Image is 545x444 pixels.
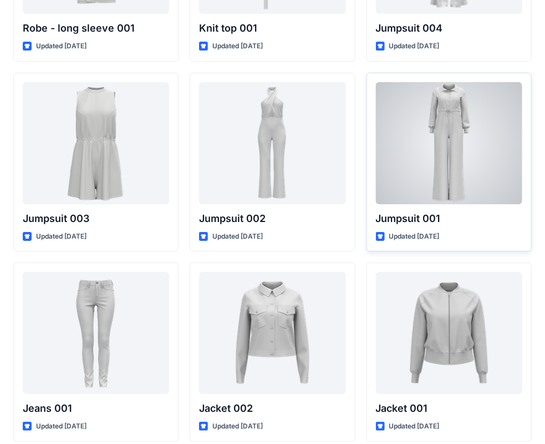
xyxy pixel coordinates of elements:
p: Updated [DATE] [212,231,263,243]
a: Jacket 002 [199,272,345,394]
p: Jumpsuit 001 [376,211,522,226]
p: Updated [DATE] [36,41,86,52]
p: Updated [DATE] [36,231,86,243]
p: Updated [DATE] [389,231,440,243]
p: Updated [DATE] [389,421,440,432]
p: Jumpsuit 002 [199,211,345,226]
a: Jeans 001 [23,272,169,394]
p: Jumpsuit 004 [376,21,522,36]
p: Jacket 001 [376,401,522,416]
p: Jumpsuit 003 [23,211,169,226]
a: Jumpsuit 001 [376,82,522,204]
a: Jacket 001 [376,272,522,394]
p: Robe - long sleeve 001 [23,21,169,36]
a: Jumpsuit 003 [23,82,169,204]
p: Knit top 001 [199,21,345,36]
p: Updated [DATE] [212,41,263,52]
p: Updated [DATE] [36,421,86,432]
p: Updated [DATE] [389,41,440,52]
p: Jacket 002 [199,401,345,416]
a: Jumpsuit 002 [199,82,345,204]
p: Jeans 001 [23,401,169,416]
p: Updated [DATE] [212,421,263,432]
